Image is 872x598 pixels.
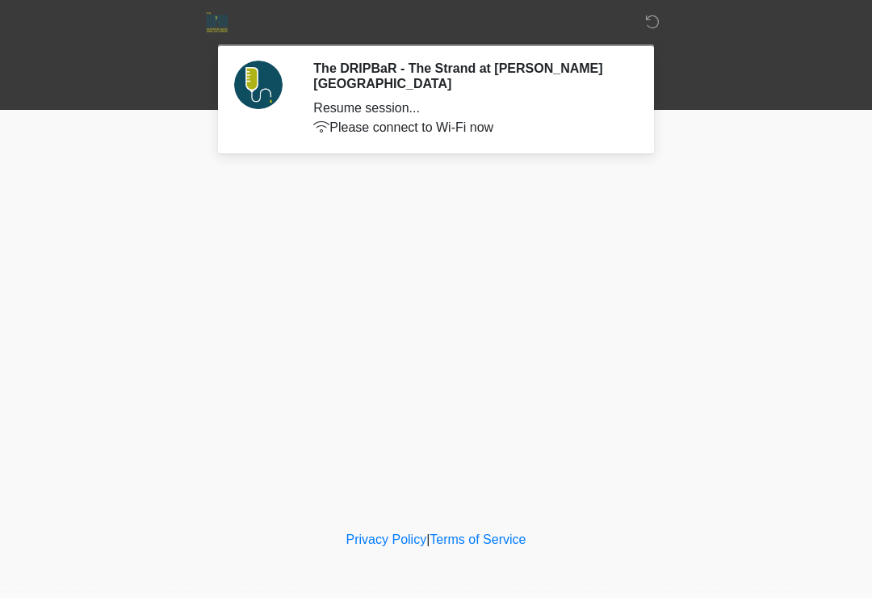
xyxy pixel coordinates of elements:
[210,58,662,62] h1: ‎ ‎ ‎ ‎
[313,99,626,118] div: Resume session...
[313,118,626,137] p: Please connect to Wi-Fi now
[430,533,526,546] a: Terms of Service
[206,12,228,32] img: The DRIPBaR - The Strand at Huebner Oaks Logo
[313,61,626,91] h2: The DRIPBaR - The Strand at [PERSON_NAME][GEOGRAPHIC_DATA]
[234,61,283,109] img: Agent Avatar
[426,533,430,546] a: |
[346,533,427,546] a: Privacy Policy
